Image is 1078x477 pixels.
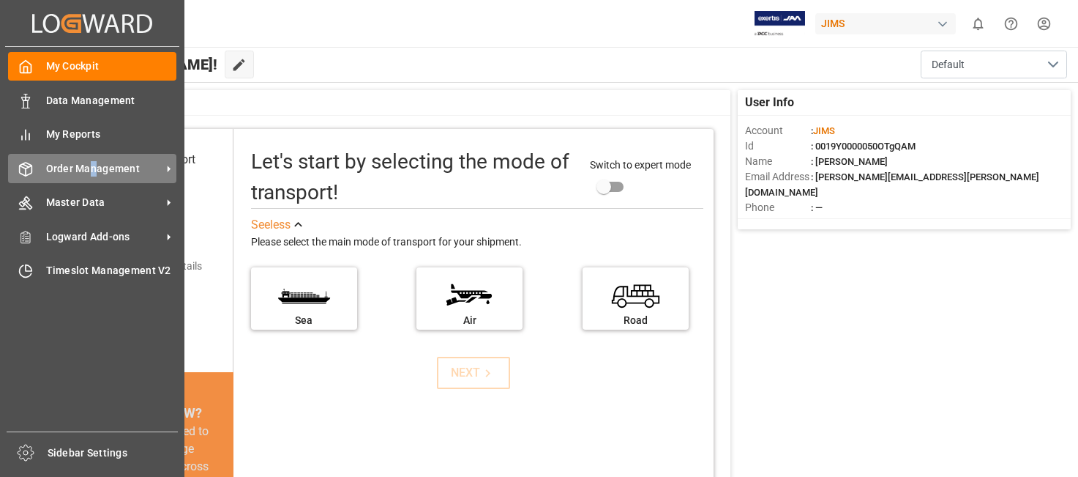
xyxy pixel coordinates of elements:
span: My Cockpit [46,59,177,74]
a: My Reports [8,120,176,149]
div: Please select the main mode of transport for your shipment. [251,234,703,251]
span: : 0019Y0000050OTgQAM [811,141,916,152]
span: Logward Add-ons [46,229,162,245]
span: Hello [PERSON_NAME]! [60,51,217,78]
span: JIMS [813,125,835,136]
a: Timeslot Management V2 [8,256,176,285]
span: Account Type [745,215,811,231]
button: JIMS [815,10,962,37]
div: Air [424,313,515,328]
span: Master Data [46,195,162,210]
span: Sidebar Settings [48,445,179,461]
div: Add shipping details [111,259,202,274]
div: Sea [258,313,350,328]
div: Let's start by selecting the mode of transport! [251,147,575,208]
span: : [PERSON_NAME] [811,156,888,167]
a: My Cockpit [8,52,176,81]
button: open menu [921,51,1067,78]
span: Order Management [46,161,162,177]
span: Phone [745,200,811,215]
span: Name [745,154,811,169]
div: See less [251,216,291,234]
button: show 0 new notifications [962,7,995,40]
img: Exertis%20JAM%20-%20Email%20Logo.jpg_1722504956.jpg [755,11,805,37]
span: : [811,125,835,136]
span: Timeslot Management V2 [46,263,177,278]
span: My Reports [46,127,177,142]
div: JIMS [815,13,956,34]
button: NEXT [437,357,510,389]
button: Help Center [995,7,1028,40]
span: Switch to expert mode [590,159,691,171]
span: Default [932,57,965,73]
a: Data Management [8,86,176,114]
div: NEXT [451,364,495,382]
span: Id [745,138,811,154]
span: User Info [745,94,794,111]
span: Account [745,123,811,138]
span: Data Management [46,93,177,108]
span: : — [811,202,823,213]
div: Road [590,313,681,328]
span: : Shipper [811,218,847,229]
span: : [PERSON_NAME][EMAIL_ADDRESS][PERSON_NAME][DOMAIN_NAME] [745,171,1039,198]
span: Email Address [745,169,811,185]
